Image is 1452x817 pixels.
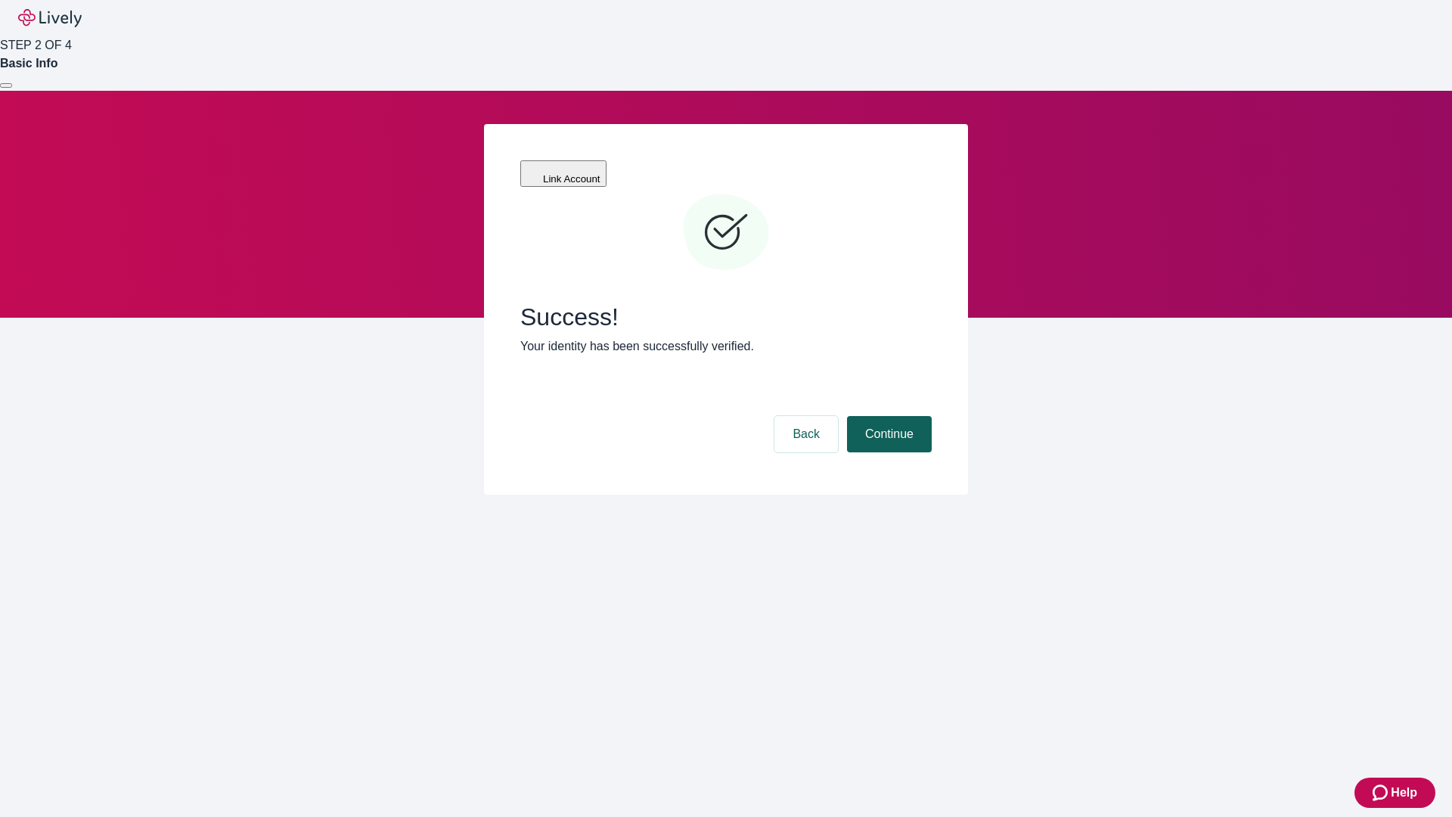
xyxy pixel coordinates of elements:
svg: Zendesk support icon [1373,784,1391,802]
img: Lively [18,9,82,27]
span: Success! [520,303,932,331]
button: Link Account [520,160,607,187]
button: Zendesk support iconHelp [1354,778,1435,808]
span: Help [1391,784,1417,802]
button: Continue [847,416,932,452]
button: Back [774,416,838,452]
p: Your identity has been successfully verified. [520,337,932,356]
svg: Checkmark icon [681,188,771,278]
